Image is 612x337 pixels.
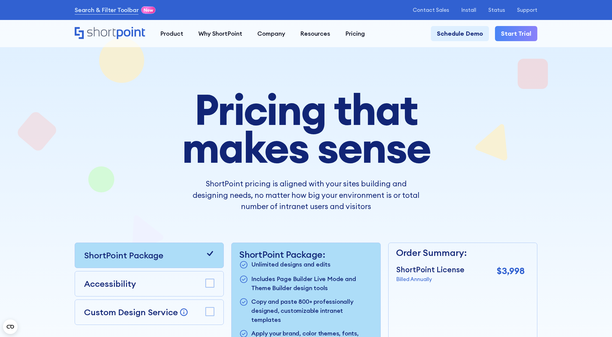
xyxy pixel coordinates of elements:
[84,277,136,290] p: Accessibility
[396,275,464,283] p: Billed Annually
[293,26,338,41] a: Resources
[136,91,476,166] h1: Pricing that makes sense
[198,29,242,38] div: Why ShortPoint
[251,297,373,324] p: Copy and paste 800+ professionally designed, customizable intranet templates
[338,26,373,41] a: Pricing
[257,29,285,38] div: Company
[250,26,293,41] a: Company
[300,29,330,38] div: Resources
[193,178,419,212] p: ShortPoint pricing is aligned with your sites building and designing needs, no matter how big you...
[413,7,449,13] a: Contact Sales
[191,26,250,41] a: Why ShortPoint
[517,7,537,13] a: Support
[488,7,505,13] a: Status
[75,27,145,40] a: Home
[3,319,18,334] button: Open CMP widget
[160,29,183,38] div: Product
[75,5,138,15] a: Search & Filter Toolbar
[251,274,373,293] p: Includes Page Builder Live Mode and Theme Builder design tools
[239,249,373,260] p: ShortPoint Package:
[153,26,191,41] a: Product
[251,260,330,270] p: Unlimited designs and edits
[497,264,525,278] p: $3,998
[461,7,476,13] a: Install
[495,26,537,41] a: Start Trial
[431,26,489,41] a: Schedule Demo
[84,307,178,318] p: Custom Design Service
[396,264,464,276] p: ShortPoint License
[396,246,525,260] p: Order Summary:
[345,29,365,38] div: Pricing
[582,308,612,337] iframe: Chat Widget
[84,249,163,262] p: ShortPoint Package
